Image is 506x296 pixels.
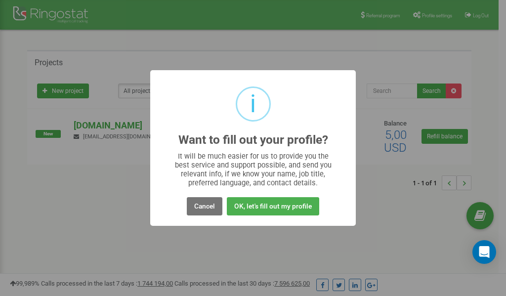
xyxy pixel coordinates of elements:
[250,88,256,120] div: i
[227,197,319,215] button: OK, let's fill out my profile
[187,197,222,215] button: Cancel
[472,240,496,264] div: Open Intercom Messenger
[170,152,337,187] div: It will be much easier for us to provide you the best service and support possible, and send you ...
[178,133,328,147] h2: Want to fill out your profile?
